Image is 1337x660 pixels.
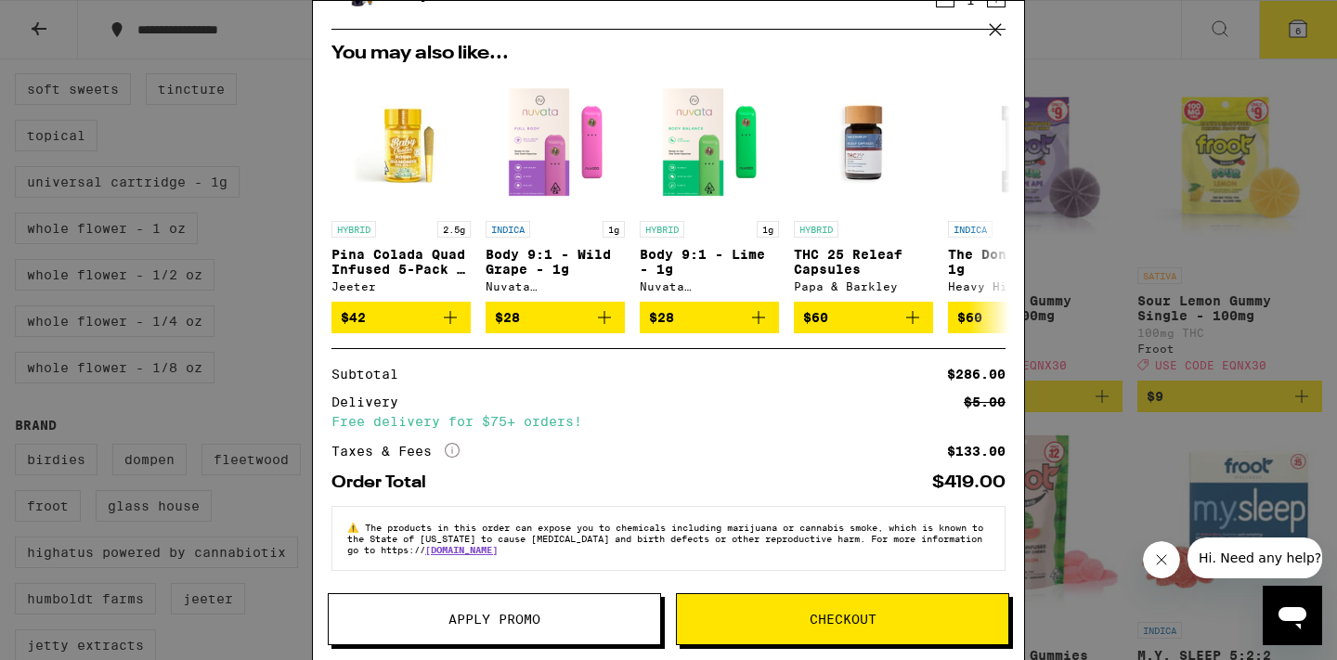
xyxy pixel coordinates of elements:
span: $42 [341,310,366,325]
div: Nuvata ([GEOGRAPHIC_DATA]) [640,280,779,292]
p: INDICA [486,221,530,238]
div: Nuvata ([GEOGRAPHIC_DATA]) [486,280,625,292]
div: Free delivery for $75+ orders! [331,415,1006,428]
button: Apply Promo [328,593,661,645]
img: Nuvata (CA) - Body 9:1 - Lime - 1g [640,72,779,212]
span: Checkout [810,613,876,626]
h2: You may also like... [331,45,1006,63]
p: Body 9:1 - Lime - 1g [640,247,779,277]
span: $28 [649,310,674,325]
a: Open page for Pina Colada Quad Infused 5-Pack - 2.5g from Jeeter [331,72,471,302]
p: HYBRID [331,221,376,238]
span: Apply Promo [448,613,540,626]
p: 1g [603,221,625,238]
span: ⚠️ [347,522,365,533]
p: The Don Ultra - 1g [948,247,1087,277]
img: Jeeter - Pina Colada Quad Infused 5-Pack - 2.5g [331,72,471,212]
a: [DOMAIN_NAME] [425,544,498,555]
div: Heavy Hitters [948,280,1087,292]
iframe: Button to launch messaging window [1263,586,1322,645]
div: Papa & Barkley [794,280,933,292]
div: Order Total [331,474,439,491]
button: Add to bag [640,302,779,333]
span: The products in this order can expose you to chemicals including marijuana or cannabis smoke, whi... [347,522,983,555]
div: $419.00 [932,474,1006,491]
p: 2.5g [437,221,471,238]
p: 1g [757,221,779,238]
p: Pina Colada Quad Infused 5-Pack - 2.5g [331,247,471,277]
div: $286.00 [947,368,1006,381]
iframe: Message from company [1188,537,1322,578]
button: Checkout [676,593,1009,645]
img: Papa & Barkley - THC 25 Releaf Capsules [794,72,933,212]
button: Add to bag [948,302,1087,333]
div: Taxes & Fees [331,443,460,459]
p: INDICA [948,221,993,238]
a: Open page for Body 9:1 - Wild Grape - 1g from Nuvata (CA) [486,72,625,302]
button: Add to bag [331,302,471,333]
p: Body 9:1 - Wild Grape - 1g [486,247,625,277]
button: Add to bag [794,302,933,333]
a: Open page for THC 25 Releaf Capsules from Papa & Barkley [794,72,933,302]
div: Jeeter [331,280,471,292]
div: Delivery [331,395,411,408]
a: Open page for The Don Ultra - 1g from Heavy Hitters [948,72,1087,302]
img: Heavy Hitters - The Don Ultra - 1g [948,72,1087,212]
span: $28 [495,310,520,325]
p: HYBRID [794,221,838,238]
div: Subtotal [331,368,411,381]
div: $133.00 [947,445,1006,458]
iframe: Close message [1143,541,1180,578]
span: $60 [957,310,982,325]
p: HYBRID [640,221,684,238]
img: Nuvata (CA) - Body 9:1 - Wild Grape - 1g [486,72,625,212]
a: Open page for Body 9:1 - Lime - 1g from Nuvata (CA) [640,72,779,302]
p: THC 25 Releaf Capsules [794,247,933,277]
span: $60 [803,310,828,325]
div: $5.00 [964,395,1006,408]
button: Add to bag [486,302,625,333]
